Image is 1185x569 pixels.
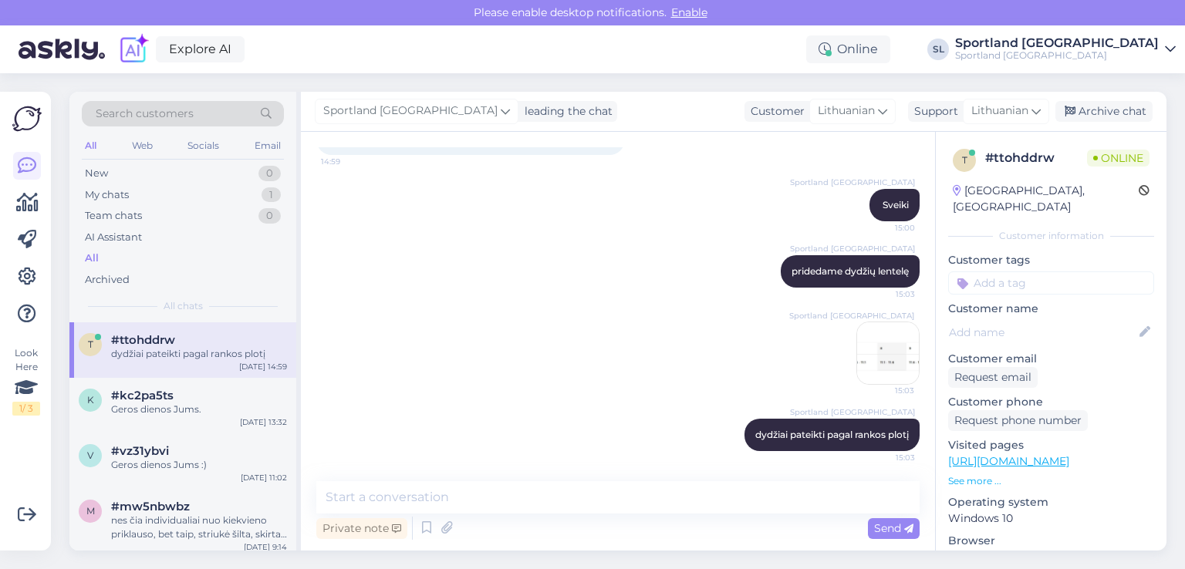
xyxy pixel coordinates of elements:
div: Web [129,136,156,156]
span: #mw5nbwbz [111,500,190,513]
span: 15:03 [857,452,915,463]
span: Sportland [GEOGRAPHIC_DATA] [790,406,915,418]
span: k [87,394,94,406]
img: Askly Logo [12,104,42,133]
span: Sportland [GEOGRAPHIC_DATA] [323,103,498,120]
div: AI Assistant [85,230,142,245]
div: Archive chat [1055,101,1153,122]
a: [URL][DOMAIN_NAME] [948,454,1069,468]
div: [GEOGRAPHIC_DATA], [GEOGRAPHIC_DATA] [953,183,1139,215]
span: Send [874,521,913,535]
div: dydžiai pateikti pagal rankos plotį [111,347,287,361]
div: 0 [258,166,281,181]
img: Attachment [857,322,919,384]
input: Add a tag [948,271,1154,295]
span: t [962,154,967,166]
span: #ttohddrw [111,333,175,347]
div: Team chats [85,208,142,224]
div: Look Here [12,346,40,416]
p: Customer email [948,351,1154,367]
div: New [85,166,108,181]
div: [DATE] 9:14 [244,541,287,553]
p: Chrome [TECHNICAL_ID] [948,549,1154,565]
div: # ttohddrw [985,149,1087,167]
span: Lithuanian [818,103,875,120]
div: [DATE] 14:59 [239,361,287,372]
div: 0 [258,208,281,224]
div: [DATE] 13:32 [240,416,287,428]
span: Sveiki [883,199,909,210]
div: Archived [85,272,130,288]
div: Request email [948,367,1038,388]
span: v [87,449,93,461]
div: All [82,136,100,156]
div: Customer [744,103,805,120]
p: Customer tags [948,252,1154,268]
a: Sportland [GEOGRAPHIC_DATA]Sportland [GEOGRAPHIC_DATA] [955,37,1176,62]
div: Sportland [GEOGRAPHIC_DATA] [955,49,1159,62]
span: Online [1087,150,1150,167]
div: Geros dienos Jums :) [111,458,287,472]
span: 14:59 [321,156,379,167]
div: Geros dienos Jums. [111,402,287,416]
span: Sportland [GEOGRAPHIC_DATA] [790,243,915,254]
div: [DATE] 11:02 [241,472,287,483]
span: Sportland [GEOGRAPHIC_DATA] [790,177,915,188]
div: SL [927,39,949,60]
p: Browser [948,533,1154,549]
div: nes čia individualiai nuo kiekvieno priklauso, bet taip, striukė šilta, skirta žiemai. :) [111,513,287,541]
span: 15:03 [857,288,915,300]
div: 1 [262,187,281,203]
span: #kc2pa5ts [111,389,174,402]
span: pridedame dydžių lentelę [792,265,909,277]
span: #vz31ybvi [111,444,169,458]
div: Sportland [GEOGRAPHIC_DATA] [955,37,1159,49]
div: 1 / 3 [12,402,40,416]
p: Customer name [948,301,1154,317]
p: Visited pages [948,437,1154,453]
p: Operating system [948,494,1154,510]
div: All [85,251,99,266]
a: Explore AI [156,36,245,62]
span: 15:00 [857,222,915,234]
span: m [86,505,95,517]
span: Search customers [96,106,194,122]
div: Request phone number [948,410,1088,431]
span: dydžiai pateikti pagal rankos plotį [755,429,909,440]
span: Enable [667,5,712,19]
span: All chats [164,299,203,313]
div: Support [908,103,958,120]
img: explore-ai [117,33,150,66]
div: Email [252,136,284,156]
div: leading the chat [518,103,613,120]
span: t [88,338,93,350]
p: See more ... [948,474,1154,488]
p: Windows 10 [948,510,1154,527]
span: Lithuanian [971,103,1028,120]
div: Private note [316,518,407,539]
div: My chats [85,187,129,203]
div: Online [806,35,890,63]
p: Customer phone [948,394,1154,410]
div: Customer information [948,229,1154,243]
span: Sportland [GEOGRAPHIC_DATA] [789,310,914,322]
input: Add name [949,324,1136,341]
span: 15:03 [856,385,914,396]
div: Socials [184,136,222,156]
